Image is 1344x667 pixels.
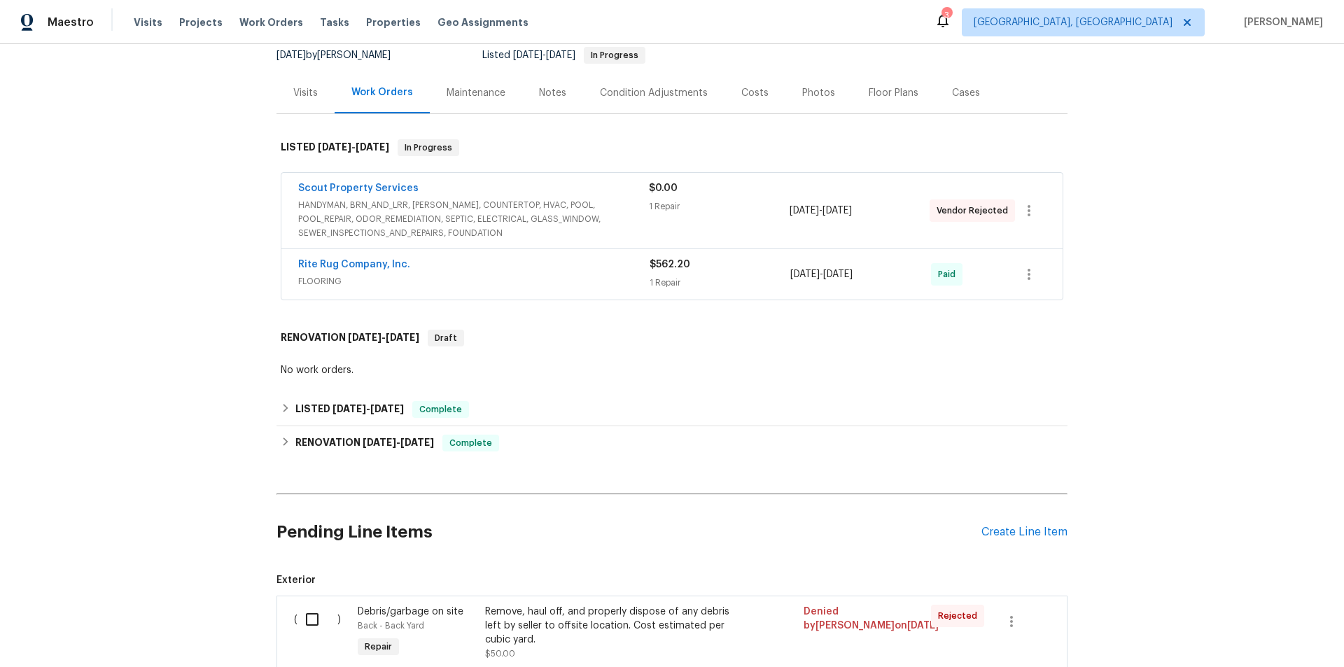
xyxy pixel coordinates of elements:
div: Cases [952,86,980,100]
span: - [332,404,404,414]
span: $50.00 [485,650,515,658]
span: [DATE] [513,50,542,60]
span: [DATE] [348,332,381,342]
span: HANDYMAN, BRN_AND_LRR, [PERSON_NAME], COUNTERTOP, HVAC, POOL, POOL_REPAIR, ODOR_REMEDIATION, SEPT... [298,198,649,240]
span: [DATE] [400,437,434,447]
div: Notes [539,86,566,100]
span: Work Orders [239,15,303,29]
div: No work orders. [281,363,1063,377]
span: Draft [429,331,463,345]
span: Rejected [938,609,983,623]
div: Photos [802,86,835,100]
span: $562.20 [650,260,690,269]
h6: RENOVATION [281,330,419,346]
span: Back - Back Yard [358,622,424,630]
span: Tasks [320,17,349,27]
div: 1 Repair [650,276,790,290]
span: In Progress [585,51,644,59]
h6: RENOVATION [295,435,434,451]
span: [DATE] [356,142,389,152]
a: Rite Rug Company, Inc. [298,260,410,269]
span: [DATE] [363,437,396,447]
span: Vendor Rejected [937,204,1014,218]
div: ( ) [290,601,353,665]
h6: LISTED [281,139,389,156]
span: - [363,437,434,447]
div: Maintenance [447,86,505,100]
div: LISTED [DATE]-[DATE]Complete [276,393,1067,426]
span: Denied by [PERSON_NAME] on [804,607,939,631]
span: - [790,204,852,218]
div: Work Orders [351,85,413,99]
span: [DATE] [332,404,366,414]
span: [DATE] [370,404,404,414]
span: Repair [359,640,398,654]
span: - [318,142,389,152]
div: Visits [293,86,318,100]
span: $0.00 [649,183,678,193]
span: [DATE] [386,332,419,342]
span: [DATE] [318,142,351,152]
div: RENOVATION [DATE]-[DATE]Complete [276,426,1067,460]
span: Properties [366,15,421,29]
div: by [PERSON_NAME] [276,47,407,64]
div: Costs [741,86,769,100]
span: Visits [134,15,162,29]
span: [DATE] [790,206,819,216]
span: [PERSON_NAME] [1238,15,1323,29]
span: Maestro [48,15,94,29]
a: Scout Property Services [298,183,419,193]
span: [GEOGRAPHIC_DATA], [GEOGRAPHIC_DATA] [974,15,1172,29]
div: 1 Repair [649,199,789,213]
span: [DATE] [790,269,820,279]
span: Listed [482,50,645,60]
span: Complete [414,402,468,416]
div: Floor Plans [869,86,918,100]
span: Geo Assignments [437,15,528,29]
span: [DATE] [822,206,852,216]
span: [DATE] [907,621,939,631]
div: 3 [941,8,951,22]
span: [DATE] [823,269,853,279]
span: Paid [938,267,961,281]
h2: Pending Line Items [276,500,981,565]
h6: LISTED [295,401,404,418]
div: LISTED [DATE]-[DATE]In Progress [276,125,1067,170]
span: Projects [179,15,223,29]
span: [DATE] [546,50,575,60]
span: Exterior [276,573,1067,587]
div: Create Line Item [981,526,1067,539]
div: Remove, haul off, and properly dispose of any debris left by seller to offsite location. Cost est... [485,605,731,647]
span: - [790,267,853,281]
div: Condition Adjustments [600,86,708,100]
span: - [513,50,575,60]
span: Complete [444,436,498,450]
span: - [348,332,419,342]
span: FLOORING [298,274,650,288]
span: [DATE] [276,50,306,60]
span: In Progress [399,141,458,155]
span: Debris/garbage on site [358,607,463,617]
div: RENOVATION [DATE]-[DATE]Draft [276,316,1067,360]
